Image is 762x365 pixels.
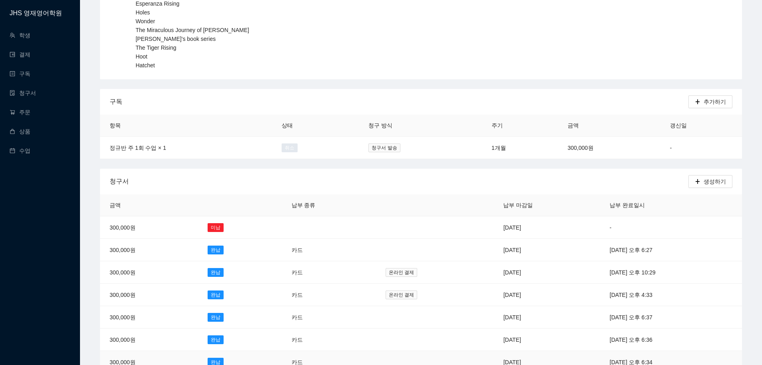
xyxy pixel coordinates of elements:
td: [DATE] 오후 6:27 [600,239,742,261]
span: 추가하기 [704,97,726,106]
span: plus [695,179,700,185]
a: shopping상품 [10,128,30,135]
th: 납부 완료일시 [600,194,742,216]
td: 300,000원 [100,216,198,239]
td: 300,000원 [100,239,198,261]
td: 300,000원 [100,284,198,306]
td: 카드 [282,261,376,284]
th: 납부 종류 [282,194,376,216]
td: 정규반 주 1회 수업 × 1 [100,137,272,159]
td: [DATE] [494,239,600,261]
td: [DATE] 오후 6:36 [600,329,742,351]
button: plus생성하기 [688,175,732,188]
button: plus추가하기 [688,95,732,108]
td: 카드 [282,284,376,306]
td: 1개월 [482,137,558,159]
th: 납부 마감일 [494,194,600,216]
span: 완납 [208,268,224,277]
td: [DATE] 오후 10:29 [600,261,742,284]
a: file-done청구서 [10,90,36,96]
span: 완납 [208,290,224,299]
a: shopping-cart주문 [10,109,30,115]
a: team학생 [10,32,30,38]
span: 완납 [208,246,224,254]
td: [DATE] [494,216,600,239]
td: [DATE] 오후 6:37 [600,306,742,329]
td: - [660,137,742,159]
th: 금액 [100,194,198,216]
td: [DATE] [494,306,600,329]
span: 완납 [208,335,224,344]
th: 상태 [272,115,359,137]
span: 생성하기 [704,177,726,186]
td: 카드 [282,239,376,261]
td: 카드 [282,306,376,329]
td: 300,000원 [100,306,198,329]
td: [DATE] 오후 4:33 [600,284,742,306]
td: [DATE] [494,284,600,306]
td: - [600,216,742,239]
span: 청구서 발송 [368,143,400,152]
th: 금액 [558,115,660,137]
div: 청구서 [110,170,688,193]
td: 300,000원 [558,137,660,159]
a: profile구독 [10,71,30,77]
a: wallet결제 [10,51,30,58]
td: 300,000원 [100,329,198,351]
td: 300,000원 [100,261,198,284]
th: 항목 [100,115,272,137]
td: [DATE] [494,261,600,284]
span: 완납 [208,313,224,322]
span: 취소 [282,143,298,152]
td: 카드 [282,329,376,351]
span: 온라인 결제 [386,268,417,277]
span: plus [695,99,700,105]
th: 갱신일 [660,115,742,137]
th: 청구 방식 [359,115,482,137]
a: calendar수업 [10,147,30,154]
span: 온라인 결제 [386,290,417,299]
div: 구독 [110,90,688,113]
span: 미납 [208,223,224,232]
td: [DATE] [494,329,600,351]
th: 주기 [482,115,558,137]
